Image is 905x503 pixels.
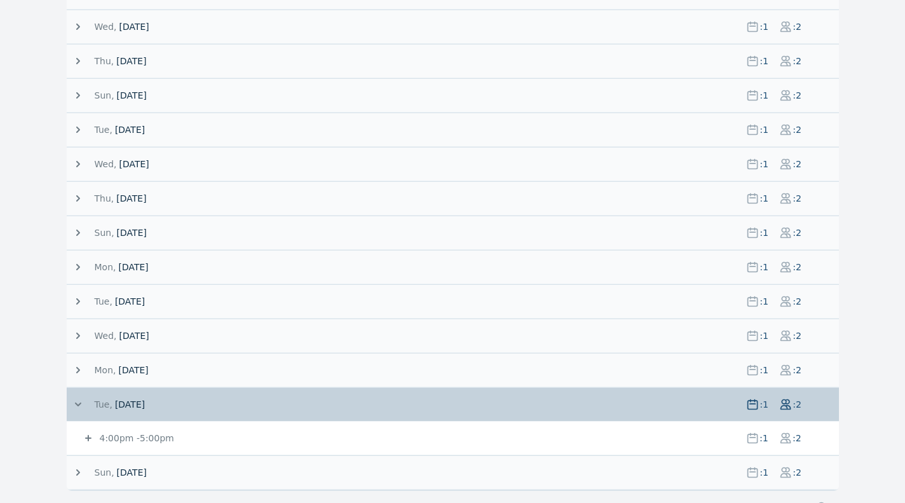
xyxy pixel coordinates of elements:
[72,20,839,33] button: Wed,[DATE]:1:2
[117,226,147,239] span: [DATE]
[95,20,117,33] span: Wed,
[759,89,769,102] span: : 1
[759,295,769,308] span: : 1
[95,329,117,342] span: Wed,
[72,295,839,308] button: Tue,[DATE]:1:2
[759,20,769,33] span: : 1
[792,89,802,102] span: : 2
[759,55,769,67] span: : 1
[72,398,839,411] button: Tue,[DATE]:1:2
[759,364,769,376] span: : 1
[119,329,149,342] span: [DATE]
[759,432,769,444] span: : 1
[115,295,145,308] span: [DATE]
[115,123,145,136] span: [DATE]
[792,398,802,411] span: : 2
[792,432,802,444] span: : 2
[117,466,147,479] span: [DATE]
[759,261,769,273] span: : 1
[115,398,145,411] span: [DATE]
[792,158,802,170] span: : 2
[95,295,112,308] span: Tue,
[118,261,148,273] span: [DATE]
[117,89,147,102] span: [DATE]
[759,123,769,136] span: : 1
[792,123,802,136] span: : 2
[72,329,839,342] button: Wed,[DATE]:1:2
[72,261,839,273] button: Mon,[DATE]:1:2
[759,226,769,239] span: : 1
[759,329,769,342] span: : 1
[95,123,112,136] span: Tue,
[792,295,802,308] span: : 2
[95,398,112,411] span: Tue,
[95,89,114,102] span: Sun,
[116,192,146,205] span: [DATE]
[95,55,114,67] span: Thu,
[759,158,769,170] span: : 1
[72,158,839,170] button: Wed,[DATE]:1:2
[792,466,802,479] span: : 2
[72,123,839,136] button: Tue,[DATE]:1:2
[95,192,114,205] span: Thu,
[95,226,114,239] span: Sun,
[792,329,802,342] span: : 2
[792,55,802,67] span: : 2
[792,226,802,239] span: : 2
[72,192,839,205] button: Thu,[DATE]:1:2
[792,192,802,205] span: : 2
[792,364,802,376] span: : 2
[792,261,802,273] span: : 2
[759,466,769,479] span: : 1
[72,55,839,67] button: Thu,[DATE]:1:2
[72,89,839,102] button: Sun,[DATE]:1:2
[759,398,769,411] span: : 1
[95,466,114,479] span: Sun,
[95,158,117,170] span: Wed,
[95,261,116,273] span: Mon,
[119,158,149,170] span: [DATE]
[116,55,146,67] span: [DATE]
[72,466,839,479] button: Sun,[DATE]:1:2
[792,20,802,33] span: : 2
[95,364,116,376] span: Mon,
[118,364,148,376] span: [DATE]
[759,192,769,205] span: : 1
[72,226,839,239] button: Sun,[DATE]:1:2
[82,432,839,444] button: 4:00pm -5:00pm :1:2
[119,20,149,33] span: [DATE]
[72,364,839,376] button: Mon,[DATE]:1:2
[97,433,174,443] small: 4:00pm - 5:00pm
